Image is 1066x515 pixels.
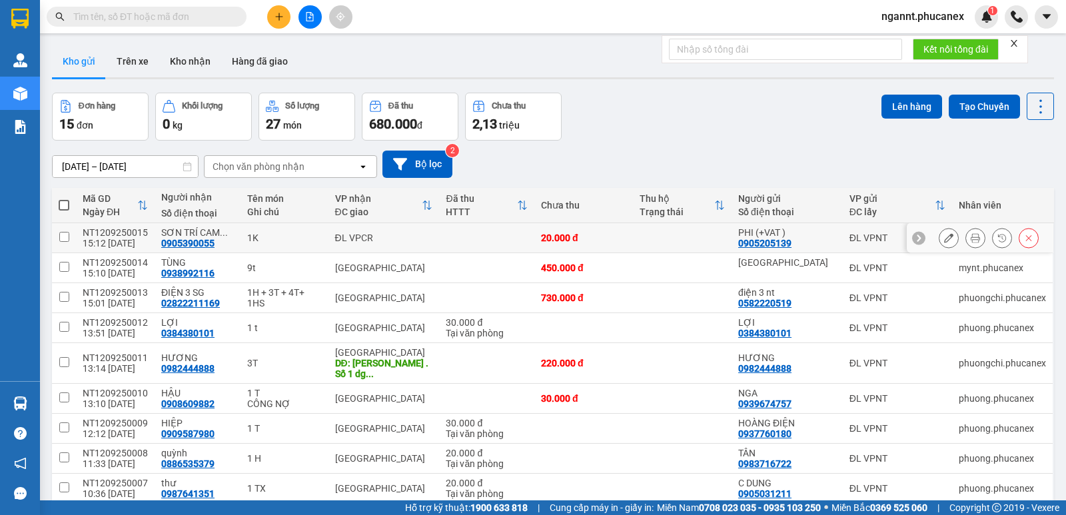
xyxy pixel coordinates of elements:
[328,188,440,223] th: Toggle SortBy
[161,328,215,338] div: 0384380101
[849,233,945,243] div: ĐL VPNT
[990,6,995,15] span: 1
[163,116,170,132] span: 0
[161,298,220,308] div: 02822211169
[465,93,562,141] button: Chưa thu2,13 triệu
[541,358,626,368] div: 220.000 đ
[247,207,322,217] div: Ghi chú
[446,207,517,217] div: HTTT
[446,317,528,328] div: 30.000 đ
[220,227,228,238] span: ...
[73,9,231,24] input: Tìm tên, số ĐT hoặc mã đơn
[247,193,322,204] div: Tên món
[871,8,975,25] span: ngannt.phucanex
[959,262,1046,273] div: mynt.phucanex
[824,505,828,510] span: ⚪️
[83,238,148,249] div: 15:12 [DATE]
[738,488,792,499] div: 0905031211
[83,398,148,409] div: 13:10 [DATE]
[1041,11,1053,23] span: caret-down
[161,458,215,469] div: 0886535379
[959,322,1046,333] div: phuong.phucanex
[274,12,284,21] span: plus
[159,45,221,77] button: Kho nhận
[550,500,654,515] span: Cung cấp máy in - giấy in:
[849,358,945,368] div: ĐL VPNT
[247,483,322,494] div: 1 TX
[1035,5,1058,29] button: caret-down
[83,207,137,217] div: Ngày ĐH
[55,12,65,21] span: search
[988,6,997,15] sup: 1
[335,453,433,464] div: [GEOGRAPHIC_DATA]
[849,292,945,303] div: ĐL VPNT
[881,95,942,119] button: Lên hàng
[161,317,234,328] div: LỢI
[155,93,252,141] button: Khối lượng0kg
[182,101,223,111] div: Khối lượng
[640,193,714,204] div: Thu hộ
[538,500,540,515] span: |
[849,193,935,204] div: VP gửi
[106,45,159,77] button: Trên xe
[335,423,433,434] div: [GEOGRAPHIC_DATA]
[870,502,927,513] strong: 0369 525 060
[161,287,234,298] div: ĐIỆN 3 SG
[405,500,528,515] span: Hỗ trợ kỹ thuật:
[738,352,836,363] div: HƯƠNG
[640,207,714,217] div: Trạng thái
[266,116,280,132] span: 27
[247,398,322,409] div: CÔNG NỢ
[59,116,74,132] span: 15
[738,298,792,308] div: 0582220519
[13,53,27,67] img: warehouse-icon
[541,233,626,243] div: 20.000 đ
[161,268,215,278] div: 0938992116
[738,428,792,439] div: 0937760180
[305,12,314,21] span: file-add
[959,423,1046,434] div: phuong.phucanex
[738,227,836,238] div: PHI (+VAT )
[335,233,433,243] div: ĐL VPCR
[541,262,626,273] div: 450.000 đ
[77,120,93,131] span: đơn
[161,398,215,409] div: 0908609882
[13,396,27,410] img: warehouse-icon
[849,322,945,333] div: ĐL VPNT
[446,328,528,338] div: Tại văn phòng
[959,200,1046,211] div: Nhân viên
[335,207,422,217] div: ĐC giao
[335,262,433,273] div: [GEOGRAPHIC_DATA]
[13,87,27,101] img: warehouse-icon
[83,363,148,374] div: 13:14 [DATE]
[335,393,433,404] div: [GEOGRAPHIC_DATA]
[83,478,148,488] div: NT1209250007
[335,193,422,204] div: VP nhận
[14,427,27,440] span: question-circle
[52,45,106,77] button: Kho gửi
[959,393,1046,404] div: phuong.phucanex
[247,262,322,273] div: 9t
[992,503,1001,512] span: copyright
[247,322,322,333] div: 1 t
[738,193,836,204] div: Người gửi
[161,418,234,428] div: HIỆP
[831,500,927,515] span: Miền Bắc
[83,488,148,499] div: 10:36 [DATE]
[161,192,234,203] div: Người nhận
[849,393,945,404] div: ĐL VPNT
[14,487,27,500] span: message
[657,500,821,515] span: Miền Nam
[161,448,234,458] div: quỳnh
[247,423,322,434] div: 1 T
[849,207,935,217] div: ĐC lấy
[83,287,148,298] div: NT1209250013
[849,262,945,273] div: ĐL VPNT
[492,101,526,111] div: Chưa thu
[738,478,836,488] div: C DUNG
[161,388,234,398] div: HẬU
[470,502,528,513] strong: 1900 633 818
[161,352,234,363] div: HƯƠNG
[446,448,528,458] div: 20.000 đ
[247,453,322,464] div: 1 H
